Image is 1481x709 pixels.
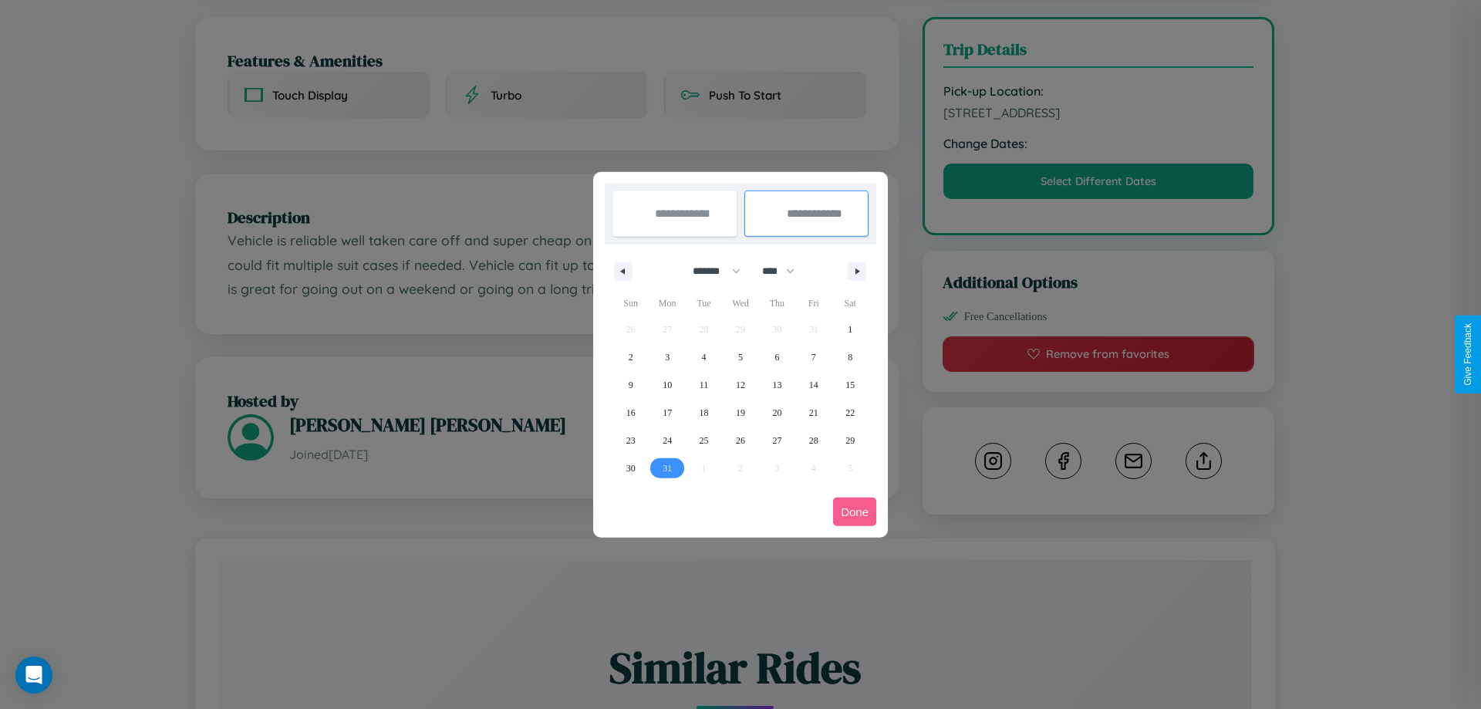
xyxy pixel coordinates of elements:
[738,343,743,371] span: 5
[722,371,758,399] button: 12
[612,343,649,371] button: 2
[722,399,758,427] button: 19
[722,343,758,371] button: 5
[845,399,855,427] span: 22
[700,427,709,454] span: 25
[702,343,707,371] span: 4
[795,427,832,454] button: 28
[663,427,672,454] span: 24
[722,291,758,316] span: Wed
[809,427,818,454] span: 28
[612,291,649,316] span: Sun
[649,399,685,427] button: 17
[612,454,649,482] button: 30
[772,399,781,427] span: 20
[795,399,832,427] button: 21
[736,427,745,454] span: 26
[811,343,816,371] span: 7
[848,343,852,371] span: 8
[832,427,869,454] button: 29
[663,454,672,482] span: 31
[809,371,818,399] span: 14
[809,399,818,427] span: 21
[626,454,636,482] span: 30
[832,399,869,427] button: 22
[795,343,832,371] button: 7
[686,399,722,427] button: 18
[833,498,876,526] button: Done
[612,399,649,427] button: 16
[649,371,685,399] button: 10
[665,343,670,371] span: 3
[845,427,855,454] span: 29
[649,343,685,371] button: 3
[649,427,685,454] button: 24
[649,454,685,482] button: 31
[759,343,795,371] button: 6
[736,371,745,399] span: 12
[759,399,795,427] button: 20
[700,371,709,399] span: 11
[686,343,722,371] button: 4
[626,399,636,427] span: 16
[832,343,869,371] button: 8
[774,343,779,371] span: 6
[759,291,795,316] span: Thu
[795,371,832,399] button: 14
[832,316,869,343] button: 1
[663,399,672,427] span: 17
[1462,323,1473,386] div: Give Feedback
[629,343,633,371] span: 2
[759,427,795,454] button: 27
[722,427,758,454] button: 26
[15,657,52,694] div: Open Intercom Messenger
[629,371,633,399] span: 9
[845,371,855,399] span: 15
[649,291,685,316] span: Mon
[663,371,672,399] span: 10
[848,316,852,343] span: 1
[612,427,649,454] button: 23
[626,427,636,454] span: 23
[686,427,722,454] button: 25
[736,399,745,427] span: 19
[772,427,781,454] span: 27
[686,371,722,399] button: 11
[612,371,649,399] button: 9
[832,371,869,399] button: 15
[686,291,722,316] span: Tue
[795,291,832,316] span: Fri
[700,399,709,427] span: 18
[772,371,781,399] span: 13
[832,291,869,316] span: Sat
[759,371,795,399] button: 13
